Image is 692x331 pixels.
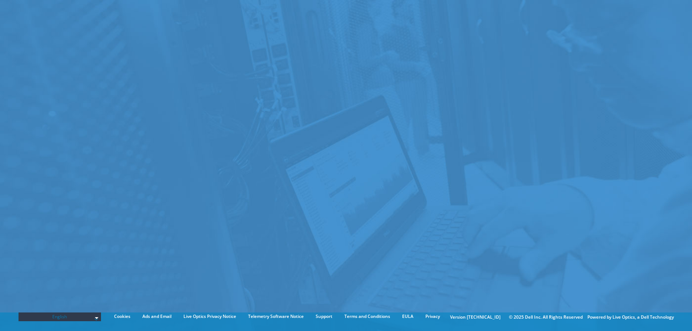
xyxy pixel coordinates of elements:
[339,312,396,320] a: Terms and Conditions
[243,312,309,320] a: Telemetry Software Notice
[310,312,338,320] a: Support
[22,312,98,321] span: English
[109,312,136,320] a: Cookies
[505,313,586,321] li: © 2025 Dell Inc. All Rights Reserved
[420,312,445,320] a: Privacy
[178,312,242,320] a: Live Optics Privacy Notice
[137,312,177,320] a: Ads and Email
[397,312,419,320] a: EULA
[446,313,504,321] li: Version [TECHNICAL_ID]
[587,313,674,321] li: Powered by Live Optics, a Dell Technology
